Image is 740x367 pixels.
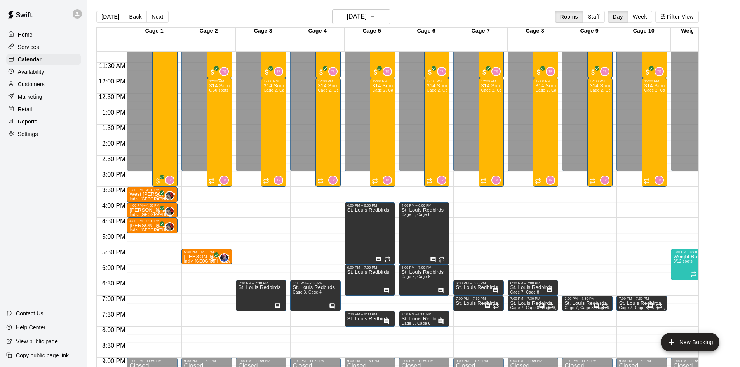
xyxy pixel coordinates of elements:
img: 314 Staff [329,176,337,184]
div: 4:00 PM – 6:00 PM: St. Louis Redbirds [399,202,449,264]
div: Cage 5 [345,28,399,35]
svg: Has notes [492,287,498,294]
div: 314 Staff [655,176,664,185]
div: 12:00 PM – 3:30 PM: 314 Summer Camp | Week 10 (Afternoon) [479,78,504,187]
p: Help Center [16,324,45,331]
div: 314 Staff [655,67,664,76]
button: Staff [583,11,605,23]
span: Recurring event [439,256,445,263]
div: 6:00 PM – 7:00 PM [347,266,393,270]
span: Cage 5, Cage 6 [401,212,430,217]
img: 314 Staff [547,68,554,75]
span: Recurring event [209,178,215,184]
div: 12:00 PM – 3:30 PM [481,79,501,83]
span: 6:00 PM [100,264,127,271]
div: Cage 8 [508,28,562,35]
span: All customers have paid [426,68,434,76]
div: 4:00 PM – 6:00 PM: St. Louis Redbirds [345,202,395,264]
div: 7:00 PM – 7:30 PM: St. Louis Redbirds [453,296,504,311]
div: 4:00 PM – 6:00 PM [347,204,393,207]
span: 11:30 AM [97,63,127,69]
div: 6:30 PM – 7:00 PM [456,281,501,285]
div: 7:00 PM – 7:30 PM: St. Louis Redbirds [616,296,667,311]
span: All customers have paid [154,177,162,185]
span: All customers have paid [209,68,216,76]
span: 314 Staff [658,67,664,76]
div: 12:00 PM – 3:30 PM [372,79,393,83]
div: 7:30 PM – 8:00 PM [347,312,393,316]
span: Recurring event [481,178,487,184]
span: 2:00 PM [100,140,127,147]
img: 314 Staff [438,68,446,75]
span: All customers have paid [372,68,380,76]
span: All customers have paid [263,68,271,76]
div: 314 Staff [328,176,338,185]
svg: Has notes [430,256,436,263]
div: 6:30 PM – 7:30 PM: St. Louis Redbirds [236,280,286,311]
div: 314 Staff [437,67,446,76]
div: 12:00 PM – 3:30 PM [318,79,338,83]
p: Customers [18,80,45,88]
span: 3:00 PM [100,171,127,178]
div: 6:00 PM – 7:00 PM: St. Louis Redbirds [399,264,449,296]
span: Recurring event [384,256,390,263]
span: 7:00 PM [100,296,127,302]
a: Settings [6,128,81,140]
span: 314 Staff [494,176,501,185]
a: Calendar [6,54,81,65]
span: 314 Staff [440,67,446,76]
span: 314 Staff [331,176,338,185]
div: 314 Staff [165,176,174,185]
a: Services [6,41,81,53]
span: Cage 2, Cage 3, Cage 4, Cage 5, Cage 6, Cage 7, Cage 8, Cage 9, Cage 10 [427,88,568,92]
svg: Has notes [438,318,444,325]
div: 314 Staff [546,176,555,185]
div: 12:00 PM – 3:30 PM [263,79,284,83]
div: Cage 4 [290,28,345,35]
span: Cage 2, Cage 3, Cage 4, Cage 5, Cage 6, Cage 7, Cage 8, Cage 9, Cage 10 [318,88,459,92]
svg: Has notes [593,303,599,309]
span: Jeramy Allerdissen [168,191,174,200]
div: 9:00 PM – 11:59 PM [238,359,284,363]
div: 7:00 PM – 7:30 PM [456,297,501,301]
img: Jacob Abraham [220,254,228,262]
span: Indiv. [GEOGRAPHIC_DATA] [129,197,183,201]
span: Recurring event [263,178,269,184]
div: Availability [6,66,81,78]
svg: Has notes [383,318,390,325]
span: 9:00 PM [100,358,127,364]
span: 314 Staff [494,67,501,76]
span: 1:30 PM [100,125,127,131]
div: 6:00 PM – 7:00 PM: St. Louis Redbirds [345,264,395,296]
span: All customers have paid [481,68,488,76]
span: 4:00 PM [100,202,127,209]
div: 9:00 PM – 11:59 PM [619,359,665,363]
span: Cage 2, Cage 3, Cage 4, Cage 5, Cage 6, Cage 7, Cage 8, Cage 9, Cage 10 [590,88,731,92]
span: 6:30 PM [100,280,127,287]
span: All customers have paid [589,68,597,76]
span: Indiv. [GEOGRAPHIC_DATA] [129,228,183,232]
img: 314 Staff [601,176,609,184]
span: 314 Staff [440,176,446,185]
a: Retail [6,103,81,115]
span: All customers have paid [209,255,216,263]
div: 9:00 PM – 11:59 PM [293,359,338,363]
div: Customers [6,78,81,90]
img: 314 Staff [655,68,663,75]
span: All customers have paid [154,208,162,216]
span: All customers have paid [698,270,706,278]
div: 314 Staff [600,176,609,185]
button: Week [628,11,652,23]
img: 314 Staff [275,176,282,184]
div: 314 Staff [491,176,501,185]
div: Jeramy Allerdissen [165,191,174,200]
div: 314 Staff [546,67,555,76]
img: 314 Staff [383,176,391,184]
span: 314 Staff [168,176,174,185]
p: Contact Us [16,310,44,317]
span: 7:30 PM [100,311,127,318]
div: 7:30 PM – 8:00 PM: St. Louis Redbirds [399,311,449,327]
a: Marketing [6,91,81,103]
img: 314 Staff [383,68,391,75]
div: Home [6,29,81,40]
